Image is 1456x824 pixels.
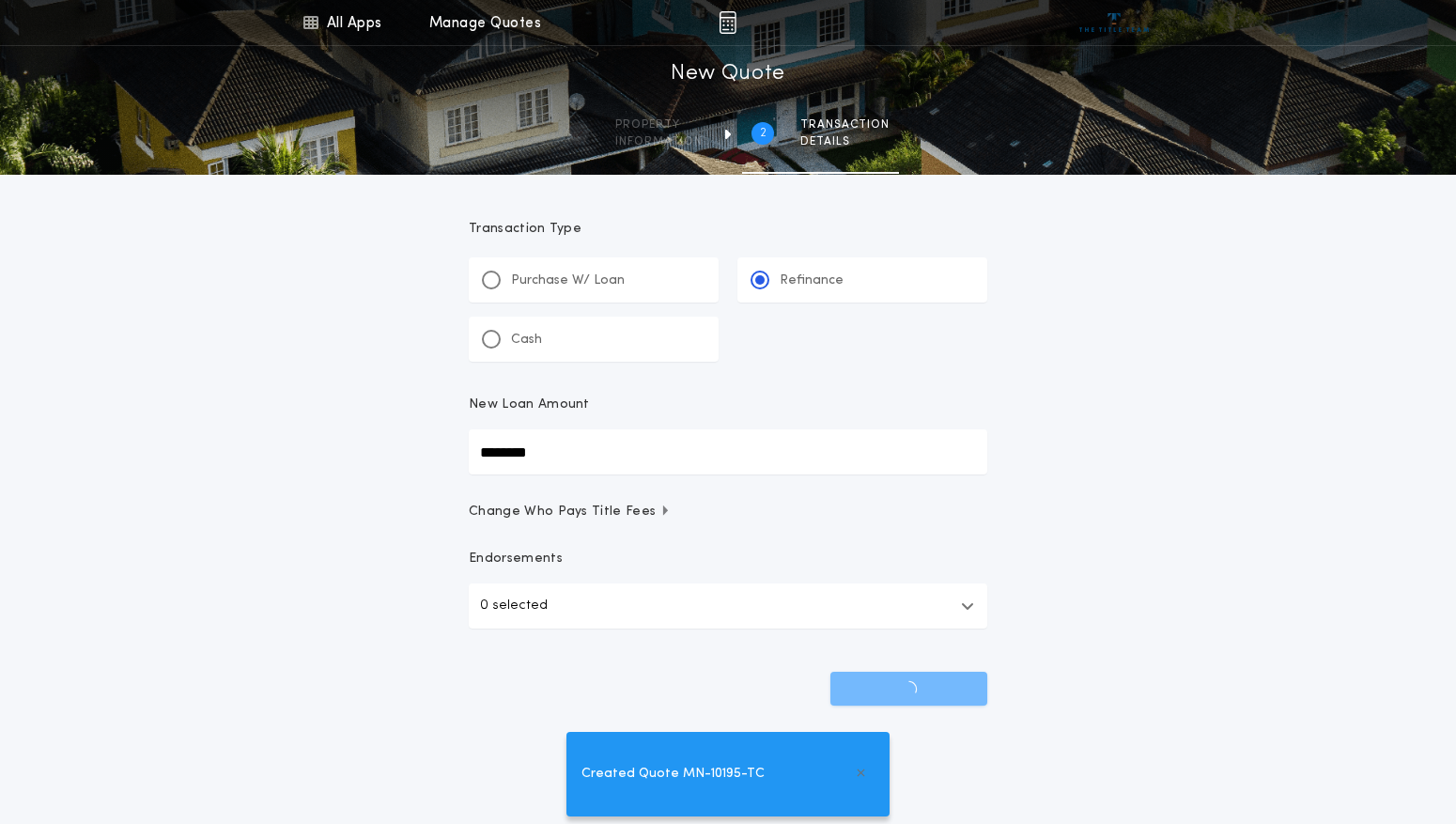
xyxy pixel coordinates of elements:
span: details [800,134,890,149]
img: vs-icon [1079,13,1150,32]
h2: 2 [760,126,767,141]
button: Change Who Pays Title Fees [469,503,987,521]
p: Refinance [780,272,844,290]
span: Change Who Pays Title Fees [469,503,671,521]
img: img [719,11,736,34]
p: Transaction Type [469,220,987,239]
p: Cash [511,331,542,350]
p: New Loan Amount [469,396,590,414]
button: 0 selected [469,583,987,629]
p: Endorsements [469,550,987,568]
p: Purchase W/ Loan [511,272,625,290]
span: information [615,134,703,149]
h1: New Quote [671,59,785,89]
span: Transaction [800,117,890,132]
input: New Loan Amount [469,429,987,474]
span: Created Quote MN-10195-TC [581,764,765,785]
p: 0 selected [480,595,548,617]
span: Property [615,117,703,132]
